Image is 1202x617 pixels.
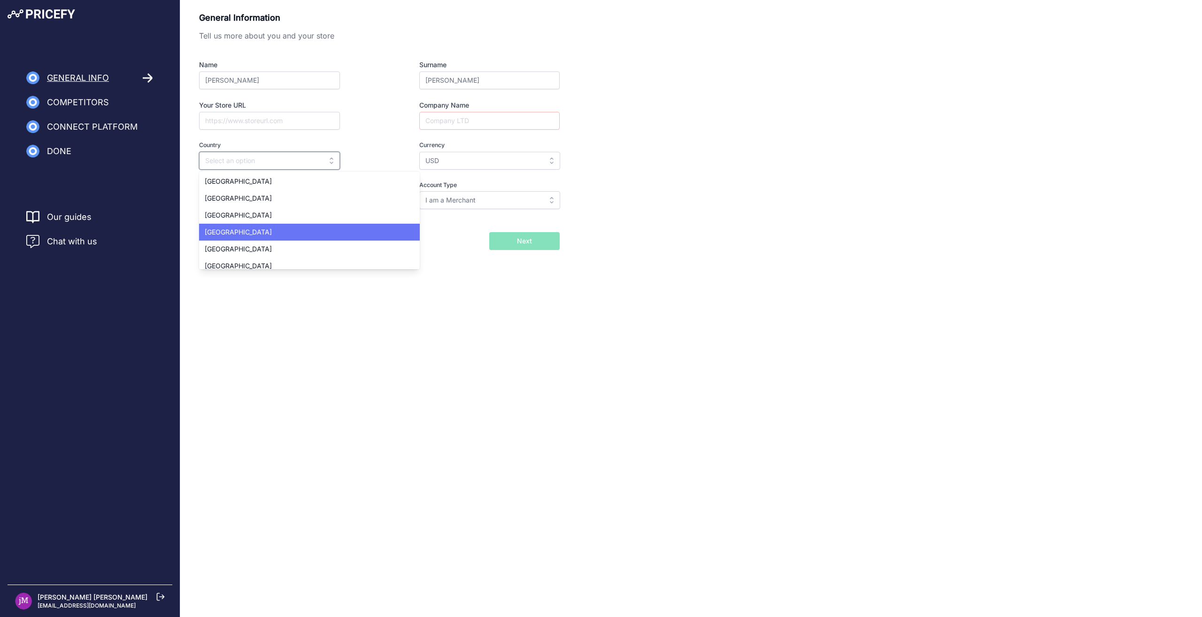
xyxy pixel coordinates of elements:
span: [GEOGRAPHIC_DATA] [205,177,272,185]
span: Next [517,236,532,246]
label: Company Name [419,101,560,110]
label: Surname [419,60,560,70]
p: [PERSON_NAME] [PERSON_NAME] [38,593,147,602]
p: General Information [199,11,560,24]
span: General Info [47,71,109,85]
label: Name [199,60,374,70]
span: [GEOGRAPHIC_DATA] [205,228,272,236]
span: [GEOGRAPHIC_DATA] [205,194,272,202]
p: Tell us more about you and your store [199,30,560,41]
img: Pricefy Logo [8,9,75,19]
label: Country [199,141,374,150]
span: Chat with us [47,235,97,248]
label: Currency [419,141,560,150]
span: [GEOGRAPHIC_DATA] [205,211,272,219]
p: [EMAIL_ADDRESS][DOMAIN_NAME] [38,602,147,609]
span: Competitors [47,96,109,109]
span: [GEOGRAPHIC_DATA] [205,262,272,270]
label: Account Type [419,181,560,190]
span: Done [47,145,71,158]
a: Chat with us [26,235,97,248]
input: Company LTD [419,112,560,130]
input: Select an option [199,152,340,170]
span: Connect Platform [47,120,138,133]
input: Select an option [419,152,560,170]
button: Next [489,232,560,250]
input: https://www.storeurl.com [199,112,340,130]
span: [GEOGRAPHIC_DATA] [205,245,272,253]
input: Select an option [419,191,560,209]
label: Your Store URL [199,101,374,110]
a: Our guides [47,211,92,224]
